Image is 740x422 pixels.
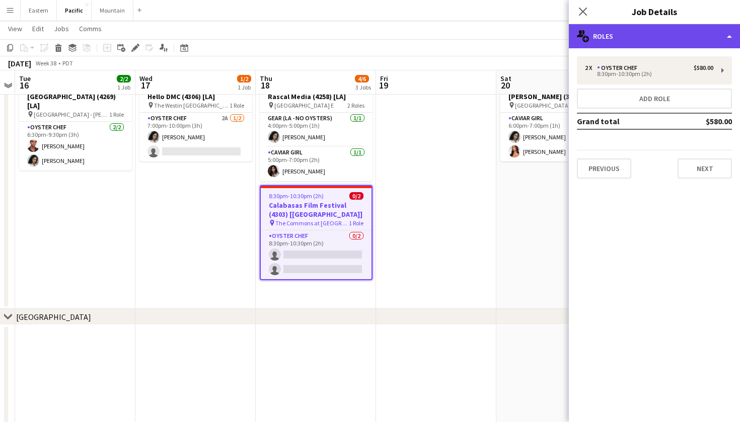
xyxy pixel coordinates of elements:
[21,1,57,20] button: Eastern
[139,113,252,161] app-card-role: Oyster Chef2A1/27:00pm-10:00pm (3h)[PERSON_NAME]
[379,79,388,91] span: 19
[54,24,69,33] span: Jobs
[139,77,252,161] app-job-card: 7:00pm-10:00pm (3h)1/2Hello DMC (4306) [LA] The Westin [GEOGRAPHIC_DATA] ([GEOGRAPHIC_DATA], [GEO...
[260,92,373,101] h3: Rascal Media (4258) [LA]
[500,92,613,101] h3: [PERSON_NAME] (3905) [LA]
[500,113,613,161] app-card-role: Caviar Girl2/26:00pm-7:00pm (1h)[PERSON_NAME][PERSON_NAME]
[499,79,511,91] span: 20
[500,74,511,83] span: Sat
[694,64,713,71] div: $580.00
[19,74,31,83] span: Tue
[349,219,363,227] span: 1 Role
[8,58,31,68] div: [DATE]
[260,77,373,181] app-job-card: 4:00pm-7:00pm (3h)2/2Rascal Media (4258) [LA] [GEOGRAPHIC_DATA] E2 RolesGear (LA - NO oysters)1/1...
[238,83,251,91] div: 1 Job
[16,312,91,322] div: [GEOGRAPHIC_DATA]
[347,102,364,109] span: 2 Roles
[109,111,124,118] span: 1 Role
[261,201,372,219] h3: Calabasas Film Festival (4303) [[GEOGRAPHIC_DATA]]
[355,83,371,91] div: 3 Jobs
[50,22,73,35] a: Jobs
[19,77,132,171] app-job-card: 6:30pm-9:30pm (3h)2/2[GEOGRAPHIC_DATA] (4269) [LA] [GEOGRAPHIC_DATA] - [PERSON_NAME] ([GEOGRAPHIC...
[154,102,230,109] span: The Westin [GEOGRAPHIC_DATA] ([GEOGRAPHIC_DATA], [GEOGRAPHIC_DATA])
[355,75,369,82] span: 4/6
[380,74,388,83] span: Fri
[237,75,251,82] span: 1/2
[79,24,102,33] span: Comms
[139,74,153,83] span: Wed
[258,79,272,91] span: 18
[260,74,272,83] span: Thu
[19,122,132,171] app-card-role: Oyster Chef2/26:30pm-9:30pm (3h)[PERSON_NAME][PERSON_NAME]
[577,89,732,109] button: Add role
[230,102,244,109] span: 1 Role
[62,59,73,67] div: PDT
[569,5,740,18] h3: Job Details
[673,113,732,129] td: $580.00
[4,22,26,35] a: View
[57,1,92,20] button: Pacific
[19,92,132,110] h3: [GEOGRAPHIC_DATA] (4269) [LA]
[577,113,673,129] td: Grand total
[261,230,372,279] app-card-role: Oyster Chef0/28:30pm-10:30pm (2h)
[117,75,131,82] span: 2/2
[28,22,48,35] a: Edit
[18,79,31,91] span: 16
[138,79,153,91] span: 17
[585,64,597,71] div: 2 x
[75,22,106,35] a: Comms
[269,192,324,200] span: 8:30pm-10:30pm (2h)
[515,102,590,109] span: [GEOGRAPHIC_DATA] ([GEOGRAPHIC_DATA], [GEOGRAPHIC_DATA])
[32,24,44,33] span: Edit
[260,113,373,147] app-card-role: Gear (LA - NO oysters)1/14:00pm-5:00pm (1h)[PERSON_NAME]
[597,64,641,71] div: Oyster Chef
[585,71,713,76] div: 8:30pm-10:30pm (2h)
[275,219,349,227] span: The Commons at [GEOGRAPHIC_DATA] ([GEOGRAPHIC_DATA], [GEOGRAPHIC_DATA])
[8,24,22,33] span: View
[569,24,740,48] div: Roles
[117,83,130,91] div: 1 Job
[349,192,363,200] span: 0/2
[33,59,58,67] span: Week 38
[678,158,732,179] button: Next
[500,77,613,161] app-job-card: 6:00pm-7:00pm (1h)2/2[PERSON_NAME] (3905) [LA] [GEOGRAPHIC_DATA] ([GEOGRAPHIC_DATA], [GEOGRAPHIC_...
[260,147,373,181] app-card-role: Caviar Girl1/15:00pm-7:00pm (2h)[PERSON_NAME]
[92,1,133,20] button: Mountain
[260,185,373,280] app-job-card: 8:30pm-10:30pm (2h)0/2Calabasas Film Festival (4303) [[GEOGRAPHIC_DATA]] The Commons at [GEOGRAPH...
[34,111,109,118] span: [GEOGRAPHIC_DATA] - [PERSON_NAME] ([GEOGRAPHIC_DATA], [GEOGRAPHIC_DATA])
[274,102,334,109] span: [GEOGRAPHIC_DATA] E
[577,158,631,179] button: Previous
[139,92,252,101] h3: Hello DMC (4306) [LA]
